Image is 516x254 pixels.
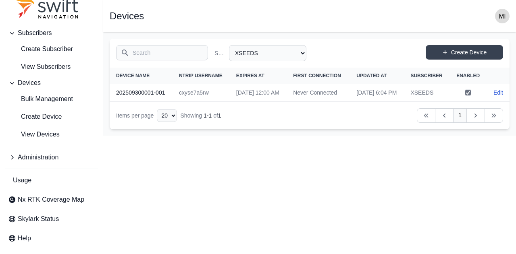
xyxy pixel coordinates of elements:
[18,195,84,204] span: Nx RTK Coverage Map
[426,45,503,60] a: Create Device
[404,84,449,102] td: XSEEDS
[5,109,98,125] a: Create Device
[450,68,487,84] th: Enabled
[8,112,62,122] span: Create Device
[180,112,221,120] div: Showing of
[8,130,60,139] span: View Devices
[5,211,98,227] a: Skylark Status
[116,112,154,119] span: Items per page
[230,84,287,102] td: [DATE] 12:00 AM
[5,41,98,57] a: Create Subscriber
[204,112,212,119] span: 1 - 1
[18,233,31,243] span: Help
[218,112,221,119] span: 1
[495,9,510,23] img: user photo
[214,49,226,57] label: Subscriber Name
[110,84,173,102] th: 202509300001-001
[5,230,98,246] a: Help
[236,73,264,78] span: Expires At
[18,214,59,224] span: Skylark Status
[18,78,41,88] span: Devices
[287,84,350,102] td: Never Connected
[110,102,510,129] nav: Table navigation
[356,73,387,78] span: Updated At
[453,108,467,123] a: 1
[5,126,98,142] a: View Devices
[5,25,98,41] button: Subscribers
[8,62,71,72] span: View Subscribers
[404,68,449,84] th: Subscriber
[8,44,73,54] span: Create Subscriber
[116,45,208,60] input: Search
[5,75,98,91] button: Devices
[8,94,73,104] span: Bulk Management
[18,28,52,38] span: Subscribers
[229,45,306,61] select: Subscriber
[173,84,230,102] td: cxyse7a5rw
[5,91,98,107] a: Bulk Management
[13,176,31,185] span: Usage
[293,73,341,78] span: First Connection
[5,192,98,208] a: Nx RTK Coverage Map
[110,11,144,21] h1: Devices
[18,153,58,162] span: Administration
[493,89,503,97] a: Edit
[157,109,177,122] select: Display Limit
[350,84,404,102] td: [DATE] 6:04 PM
[5,149,98,165] button: Administration
[110,68,173,84] th: Device Name
[173,68,230,84] th: NTRIP Username
[5,172,98,188] a: Usage
[5,59,98,75] a: View Subscribers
